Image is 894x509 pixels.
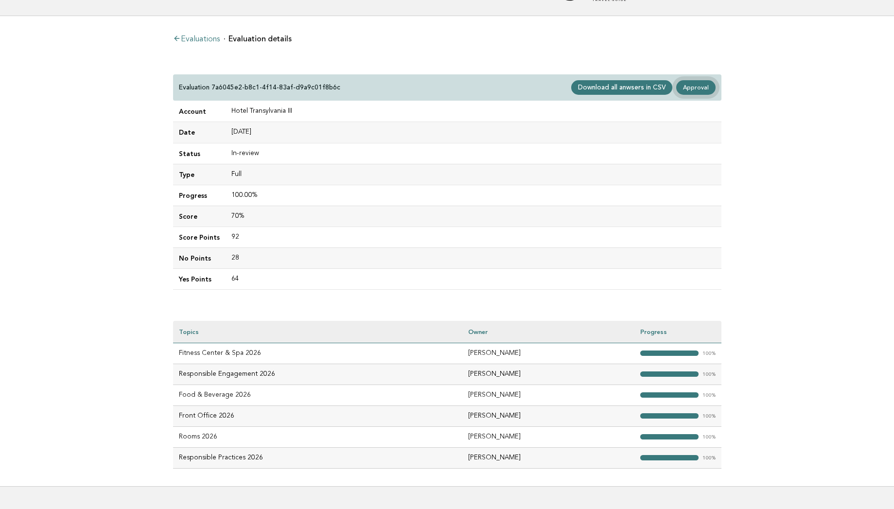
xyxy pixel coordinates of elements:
td: No Points [173,247,226,268]
td: Progress [173,185,226,206]
td: 100.00% [226,185,721,206]
th: Progress [634,321,721,343]
td: Score [173,206,226,227]
td: Fitness Center & Spa 2026 [173,343,462,364]
p: Evaluation 7a6045e2-b8c1-4f14-83af-d9a9c01f8b6c [179,83,340,92]
td: Status [173,143,226,164]
td: Food & Beverage 2026 [173,385,462,405]
td: Front Office 2026 [173,405,462,426]
td: [PERSON_NAME] [462,385,634,405]
strong: "> [640,392,699,398]
strong: "> [640,434,699,439]
td: Account [173,101,226,122]
td: Date [173,122,226,143]
td: [PERSON_NAME] [462,426,634,447]
td: 92 [226,227,721,247]
td: In-review [226,143,721,164]
td: Full [226,164,721,185]
strong: "> [640,413,699,419]
td: Hotel Transylvania III [226,101,721,122]
td: [PERSON_NAME] [462,405,634,426]
td: [PERSON_NAME] [462,447,634,468]
em: 100% [702,372,716,377]
td: 28 [226,247,721,268]
td: 64 [226,269,721,290]
em: 100% [702,456,716,461]
td: [PERSON_NAME] [462,343,634,364]
a: Evaluations [173,35,220,43]
strong: "> [640,371,699,377]
em: 100% [702,351,716,356]
strong: "> [640,351,699,356]
td: Responsible Engagement 2026 [173,364,462,385]
strong: "> [640,455,699,460]
th: Topics [173,321,462,343]
td: Rooms 2026 [173,426,462,447]
td: Score Points [173,227,226,247]
td: Responsible Practices 2026 [173,447,462,468]
td: [DATE] [226,122,721,143]
td: [PERSON_NAME] [462,364,634,385]
td: 70% [226,206,721,227]
li: Evaluation details [224,35,292,43]
a: Download all anwsers in CSV [571,80,672,95]
em: 100% [702,414,716,419]
td: Yes Points [173,269,226,290]
em: 100% [702,393,716,398]
td: Type [173,164,226,185]
th: Owner [462,321,634,343]
a: Approval [676,80,715,95]
em: 100% [702,435,716,440]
